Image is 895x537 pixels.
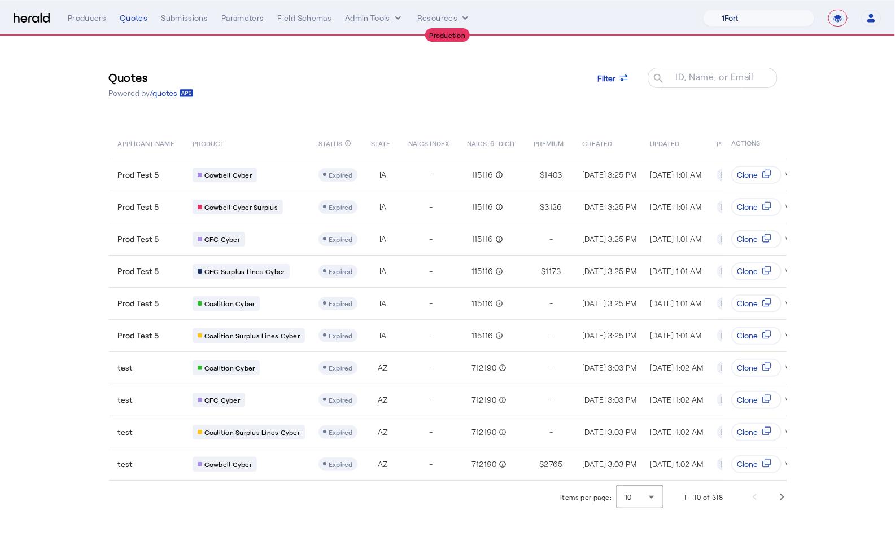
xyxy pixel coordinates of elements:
[379,234,387,245] span: IA
[379,201,387,213] span: IA
[549,298,553,309] span: -
[118,298,159,309] span: Prod Test 5
[732,262,782,280] button: Clone
[582,331,637,340] span: [DATE] 3:25 PM
[737,459,758,470] span: Clone
[429,362,433,373] span: -
[549,426,553,438] span: -
[329,171,353,179] span: Expired
[329,428,353,436] span: Expired
[118,137,174,148] span: APPLICANT NAME
[471,362,497,373] span: 712190
[379,266,387,277] span: IA
[732,455,782,473] button: Clone
[737,394,758,406] span: Clone
[379,298,387,309] span: IA
[204,331,300,340] span: Coalition Surplus Lines Cyber
[494,266,504,277] mat-icon: info_outline
[471,394,497,406] span: 712190
[150,87,194,99] a: /quotes
[722,127,787,159] th: ACTIONS
[717,361,731,375] div: B
[429,459,433,470] span: -
[345,12,404,24] button: internal dropdown menu
[497,362,507,373] mat-icon: info_outline
[161,12,208,24] div: Submissions
[717,329,731,342] div: B
[118,394,133,406] span: test
[278,12,332,24] div: Field Schemas
[737,298,758,309] span: Clone
[204,363,255,372] span: Coalition Cyber
[717,457,731,471] div: B
[737,330,758,341] span: Clone
[429,201,433,213] span: -
[429,298,433,309] span: -
[650,459,704,469] span: [DATE] 1:02 AM
[204,460,252,469] span: Cowbell Cyber
[318,137,343,148] span: STATUS
[471,459,497,470] span: 712190
[540,169,544,181] span: $
[471,234,494,245] span: 115116
[650,395,704,404] span: [DATE] 1:02 AM
[68,12,106,24] div: Producers
[732,359,782,377] button: Clone
[717,200,731,214] div: B
[717,265,731,278] div: B
[582,234,637,244] span: [DATE] 3:25 PM
[737,266,758,277] span: Clone
[625,493,632,501] span: 10
[14,13,50,24] img: Herald Logo
[344,137,351,149] mat-icon: info_outline
[379,169,387,181] span: IA
[534,137,564,148] span: PREMIUM
[717,425,731,439] div: B
[120,12,147,24] div: Quotes
[378,459,388,470] span: AZ
[582,202,637,212] span: [DATE] 3:25 PM
[717,393,731,407] div: B
[109,69,194,85] h3: Quotes
[204,395,240,404] span: CFC Cyber
[582,170,637,179] span: [DATE] 3:25 PM
[371,137,390,148] span: STATE
[589,68,639,88] button: Filter
[582,363,637,372] span: [DATE] 3:03 PM
[732,198,782,216] button: Clone
[494,298,504,309] mat-icon: info_outline
[598,72,616,84] span: Filter
[329,364,353,372] span: Expired
[118,234,159,245] span: Prod Test 5
[429,394,433,406] span: -
[732,391,782,409] button: Clone
[737,362,758,373] span: Clone
[737,426,758,438] span: Clone
[732,230,782,248] button: Clone
[204,170,252,179] span: Cowbell Cyber
[684,491,723,503] div: 1 – 10 of 318
[650,298,702,308] span: [DATE] 1:01 AM
[408,137,449,148] span: NAICS INDEX
[549,234,553,245] span: -
[650,234,702,244] span: [DATE] 1:01 AM
[467,137,516,148] span: NAICS-6-DIGIT
[109,87,194,99] p: Powered by
[582,137,613,148] span: CREATED
[497,394,507,406] mat-icon: info_outline
[109,127,867,481] table: Table view of all quotes submitted by your platform
[582,427,637,437] span: [DATE] 3:03 PM
[650,170,702,179] span: [DATE] 1:01 AM
[545,169,562,181] span: 1403
[717,168,731,182] div: B
[732,327,782,345] button: Clone
[732,294,782,312] button: Clone
[329,460,353,468] span: Expired
[494,234,504,245] mat-icon: info_outline
[429,330,433,341] span: -
[541,266,545,277] span: $
[650,137,680,148] span: UPDATED
[221,12,264,24] div: Parameters
[378,394,388,406] span: AZ
[118,330,159,341] span: Prod Test 5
